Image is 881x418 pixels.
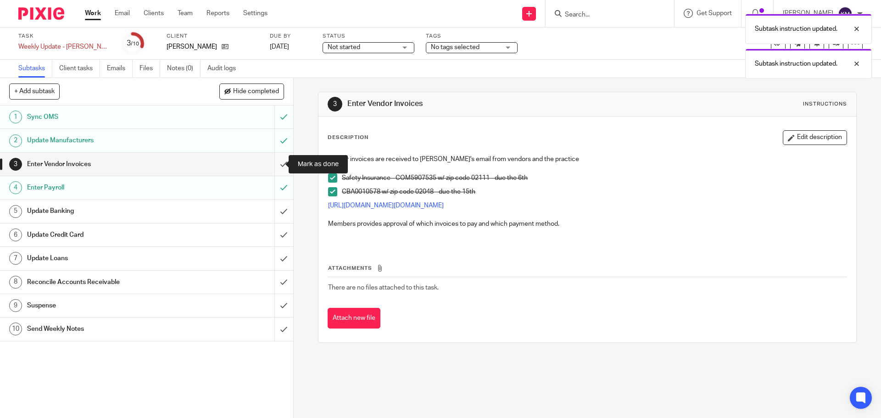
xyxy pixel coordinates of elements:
div: 7 [9,252,22,265]
div: Instructions [803,100,847,108]
p: Safety Insurance - COM5907535 w/ zip code 02111 - due the 6th [342,173,846,183]
a: Clients [144,9,164,18]
span: There are no files attached to this task. [328,284,439,291]
h1: Update Credit Card [27,228,186,242]
a: Files [139,60,160,78]
button: Attach new file [328,308,380,329]
a: Work [85,9,101,18]
a: Team [178,9,193,18]
img: svg%3E [838,6,853,21]
button: Hide completed [219,84,284,99]
span: [DATE] [270,44,289,50]
label: Task [18,33,110,40]
div: 4 [9,181,22,194]
span: No tags selected [431,44,480,50]
a: Client tasks [59,60,100,78]
div: 3 [9,158,22,171]
p: Members provides approval of which invoices to pay and which payment method. [328,219,846,229]
a: Subtasks [18,60,52,78]
div: 6 [9,229,22,241]
h1: Update Manufacturers [27,134,186,147]
a: Emails [107,60,133,78]
a: Reports [206,9,229,18]
div: 5 [9,205,22,218]
h1: Suspense [27,299,186,312]
span: Not started [328,44,360,50]
div: 3 [127,38,139,49]
p: [PERSON_NAME] [167,42,217,51]
a: [URL][DOMAIN_NAME][DOMAIN_NAME] [328,202,444,209]
h1: Reconcile Accounts Receivable [27,275,186,289]
p: Vendor invoices are received to [PERSON_NAME]'s email from vendors and the practice [328,155,846,164]
label: Due by [270,33,311,40]
h1: Sync OMS [27,110,186,124]
div: 10 [9,323,22,335]
div: Weekly Update - Fligor 2 [18,42,110,51]
small: /10 [131,41,139,46]
p: Description [328,134,368,141]
p: CBA0010578 w/ zip code 02048 - due the 15th [342,187,846,196]
a: Notes (0) [167,60,201,78]
div: 1 [9,111,22,123]
h1: Update Loans [27,251,186,265]
label: Status [323,33,414,40]
button: Edit description [783,130,847,145]
span: Hide completed [233,88,279,95]
p: Subtask instruction updated. [755,59,837,68]
div: 8 [9,276,22,289]
span: Attachments [328,266,372,271]
button: + Add subtask [9,84,60,99]
h1: Update Banking [27,204,186,218]
h1: Enter Vendor Invoices [27,157,186,171]
a: Email [115,9,130,18]
img: Pixie [18,7,64,20]
div: 3 [328,97,342,111]
div: Weekly Update - [PERSON_NAME] 2 [18,42,110,51]
h1: Enter Payroll [27,181,186,195]
div: 9 [9,299,22,312]
h1: Send Weekly Notes [27,322,186,336]
h1: Enter Vendor Invoices [347,99,607,109]
label: Tags [426,33,518,40]
a: Audit logs [207,60,243,78]
label: Client [167,33,258,40]
a: Settings [243,9,268,18]
div: 2 [9,134,22,147]
p: Subtask instruction updated. [755,24,837,33]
